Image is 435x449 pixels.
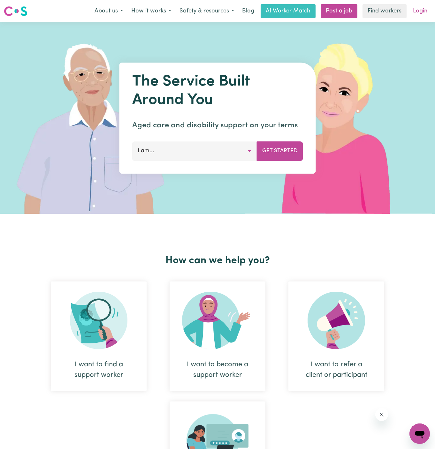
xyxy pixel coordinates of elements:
[51,281,147,391] div: I want to find a support worker
[4,4,39,10] span: Need any help?
[308,292,365,349] img: Refer
[170,281,265,391] div: I want to become a support worker
[127,4,175,18] button: How it works
[132,73,303,109] h1: The Service Built Around You
[39,255,396,267] h2: How can we help you?
[375,408,388,421] iframe: Close message
[4,5,27,17] img: Careseekers logo
[175,4,238,18] button: Safety & resources
[304,359,369,380] div: I want to refer a client or participant
[257,141,303,161] button: Get Started
[4,4,27,19] a: Careseekers logo
[409,423,430,444] iframe: Button to launch messaging window
[321,4,357,18] a: Post a job
[132,120,303,131] p: Aged care and disability support on your terms
[132,141,257,161] button: I am...
[182,292,253,349] img: Become Worker
[66,359,131,380] div: I want to find a support worker
[288,281,384,391] div: I want to refer a client or participant
[238,4,258,18] a: Blog
[261,4,316,18] a: AI Worker Match
[362,4,407,18] a: Find workers
[70,292,127,349] img: Search
[90,4,127,18] button: About us
[409,4,431,18] a: Login
[185,359,250,380] div: I want to become a support worker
